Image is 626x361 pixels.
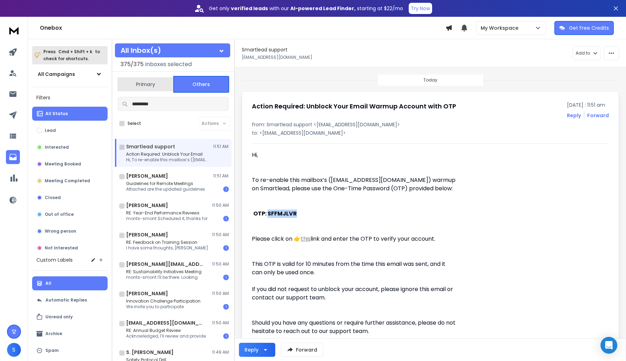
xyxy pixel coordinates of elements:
h1: Onebox [40,24,445,32]
button: All Campaigns [32,67,108,81]
p: I have some thoughts, [PERSON_NAME]. [126,245,209,251]
h1: [PERSON_NAME] [126,202,168,209]
button: Unread only [32,310,108,324]
div: 1 [223,304,229,310]
a: this [301,235,311,243]
p: 11:51 AM [213,173,229,179]
strong: verified leads [231,5,268,12]
p: 11:50 AM [212,232,229,238]
h1: S. [PERSON_NAME] [126,349,174,356]
button: Spam [32,344,108,358]
p: Guidelines for Remote Meetings [126,181,205,186]
p: RE: Feedback on Training Session [126,240,209,245]
p: Out of office [45,212,74,217]
button: S [7,343,21,357]
button: All [32,276,108,290]
button: Get Free Credits [554,21,614,35]
button: Try Now [409,3,432,14]
p: RE: Sustainability Initiatives Meeting [126,269,202,275]
strong: AI-powered Lead Finder, [290,5,356,12]
p: Meeting Completed [45,178,90,184]
p: Closed [45,195,61,200]
p: Wrong person [45,228,76,234]
p: Hi, To re-enable this mailbox’s ([EMAIL_ADDRESS][DOMAIN_NAME]) [126,157,210,163]
p: Not Interested [45,245,78,251]
p: Archive [45,331,62,337]
button: Interested [32,140,108,154]
h1: Smartlead support [242,46,287,53]
h1: Smartlead support [126,143,175,150]
p: All Status [45,111,68,116]
p: Today [423,77,437,83]
h1: [PERSON_NAME] [126,172,168,179]
p: Interested [45,144,69,150]
p: Press to check for shortcuts. [43,48,100,62]
p: Meeting Booked [45,161,81,167]
h1: [PERSON_NAME] [126,290,168,297]
button: Closed [32,191,108,205]
button: Reply [567,112,581,119]
div: 1 [223,245,229,251]
button: Others [173,76,229,93]
h3: Custom Labels [36,256,73,263]
p: My Workspace [481,24,521,31]
button: Automatic Replies [32,293,108,307]
p: Add to [576,50,590,56]
b: OTP: SFFMJLVR [253,210,297,218]
p: We invite you to participate [126,304,201,310]
div: 1 [223,333,229,339]
h1: All Campaigns [38,71,75,78]
p: Try Now [411,5,430,12]
p: Attached are the updated guidelines [126,186,205,192]
p: Lead [45,128,56,133]
p: Automatic Replies [45,297,87,303]
button: Wrong person [32,224,108,238]
p: 11:50 AM [212,320,229,326]
h1: Action Required: Unblock Your Email Warmup Account with OTP [252,101,456,111]
h1: [PERSON_NAME][EMAIL_ADDRESS][DOMAIN_NAME] [126,261,203,268]
p: Spam [45,348,59,353]
div: Open Intercom Messenger [600,337,617,354]
button: Not Interested [32,241,108,255]
button: Reply [239,343,275,357]
button: Out of office [32,207,108,221]
p: [EMAIL_ADDRESS][DOMAIN_NAME] [242,55,312,60]
p: 11:50 AM [212,291,229,296]
p: [DATE] : 11:51 am [567,101,609,108]
p: RE: Annual Budget Review [126,328,206,333]
div: 1 [223,186,229,192]
p: RE: Year-End Performance Reviews [126,210,208,216]
span: 375 / 375 [121,60,144,69]
button: All Status [32,107,108,121]
h3: Filters [32,93,108,102]
h3: Inboxes selected [145,60,192,69]
div: 1 [223,216,229,221]
p: 11:50 AM [212,261,229,267]
button: Forward [281,343,323,357]
p: 11:50 AM [212,203,229,208]
p: monts-smont I'll be there. Looking [126,275,202,280]
p: Get only with our starting at $22/mo [209,5,403,12]
button: Meeting Booked [32,157,108,171]
span: Cmd + Shift + k [57,48,93,56]
p: All [45,281,51,286]
button: Primary [117,77,173,92]
h1: [PERSON_NAME] [126,231,168,238]
h1: [EMAIL_ADDRESS][DOMAIN_NAME] [126,319,203,326]
p: monts-smont Scheduled it, thanks for [126,216,208,221]
p: Acknowledged, I’ll review and provide [126,333,206,339]
p: to: <[EMAIL_ADDRESS][DOMAIN_NAME]> [252,129,609,136]
img: logo [7,24,21,37]
button: Archive [32,327,108,341]
div: Reply [245,346,259,353]
button: Lead [32,123,108,137]
h1: All Inbox(s) [121,47,161,54]
button: All Inbox(s) [115,43,230,57]
p: Innovation Challenge Participation [126,298,201,304]
p: 11:49 AM [212,349,229,355]
p: 11:51 AM [213,144,229,149]
p: Get Free Credits [569,24,609,31]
